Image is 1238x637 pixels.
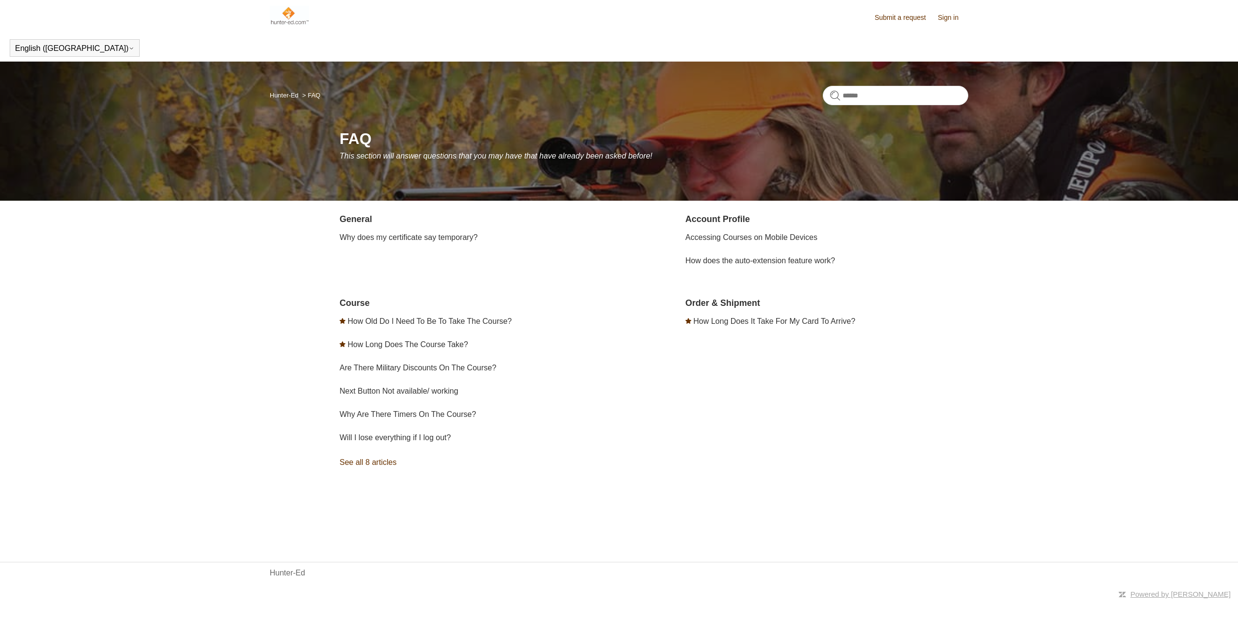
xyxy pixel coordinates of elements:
[340,150,968,162] p: This section will answer questions that you may have that have already been asked before!
[300,92,321,99] li: FAQ
[270,567,305,579] a: Hunter-Ed
[270,6,309,25] img: Hunter-Ed Help Center home page
[347,340,468,349] a: How Long Does The Course Take?
[1130,590,1231,598] a: Powered by [PERSON_NAME]
[347,317,512,325] a: How Old Do I Need To Be To Take The Course?
[340,433,451,442] a: Will I lose everything if I log out?
[685,298,760,308] a: Order & Shipment
[938,13,968,23] a: Sign in
[685,214,750,224] a: Account Profile
[340,214,372,224] a: General
[340,127,968,150] h1: FAQ
[340,233,478,241] a: Why does my certificate say temporary?
[340,364,496,372] a: Are There Military Discounts On The Course?
[340,387,458,395] a: Next Button Not available/ working
[1175,605,1231,630] div: Chat Support
[340,298,370,308] a: Course
[685,256,835,265] a: How does the auto-extension feature work?
[823,86,968,105] input: Search
[340,318,345,324] svg: Promoted article
[270,92,300,99] li: Hunter-Ed
[15,44,134,53] button: English ([GEOGRAPHIC_DATA])
[340,410,476,418] a: Why Are There Timers On The Course?
[340,341,345,347] svg: Promoted article
[685,233,817,241] a: Accessing Courses on Mobile Devices
[685,318,691,324] svg: Promoted article
[875,13,936,23] a: Submit a request
[270,92,298,99] a: Hunter-Ed
[340,449,622,476] a: See all 8 articles
[693,317,855,325] a: How Long Does It Take For My Card To Arrive?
